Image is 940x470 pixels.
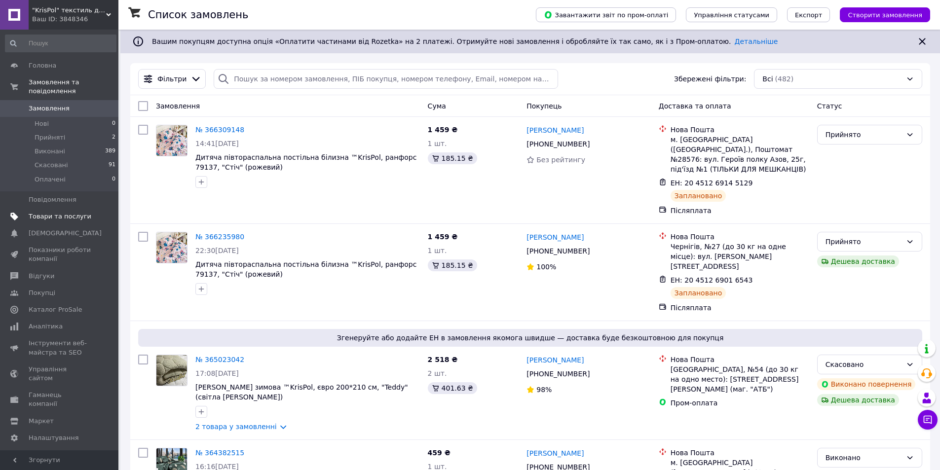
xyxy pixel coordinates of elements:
span: 389 [105,147,115,156]
span: Покупець [526,102,562,110]
span: 91 [109,161,115,170]
button: Чат з покупцем [918,410,938,430]
span: ЕН: 20 4512 6901 6543 [671,276,753,284]
span: Покупці [29,289,55,297]
div: Дешева доставка [817,394,899,406]
span: 22:30[DATE] [195,247,239,254]
span: Відгуки [29,272,54,281]
span: 1 459 ₴ [428,233,458,241]
span: 17:08[DATE] [195,369,239,377]
span: Показники роботи компанії [29,246,91,263]
img: Фото товару [156,125,187,156]
span: "KrisPol" текстиль для дому [32,6,106,15]
div: 185.15 ₴ [428,152,477,164]
a: Детальніше [735,37,778,45]
span: Налаштування [29,434,79,442]
a: Фото товару [156,125,188,156]
div: Нова Пошта [671,355,809,364]
span: Замовлення [156,102,200,110]
a: Дитяча півтораспальна постільна білизна ™KrisPol, ранфорс 79137, "Стіч" (рожевий) [195,153,416,171]
div: Дешева доставка [817,255,899,267]
div: Скасовано [826,359,902,370]
span: Без рейтингу [536,156,585,164]
a: Дитяча півтораспальна постільна білизна ™KrisPol, ранфорс 79137, "Стіч" (рожевий) [195,260,416,278]
div: 401.63 ₴ [428,382,477,394]
span: Статус [817,102,842,110]
span: Замовлення та повідомлення [29,78,118,96]
div: Чернігів, №27 (до 30 кг на одне місце): вул. [PERSON_NAME][STREET_ADDRESS] [671,242,809,271]
input: Пошук [5,35,116,52]
span: [DEMOGRAPHIC_DATA] [29,229,102,238]
span: Каталог ProSale [29,305,82,314]
a: Фото товару [156,355,188,386]
a: № 366235980 [195,233,244,241]
span: Створити замовлення [848,11,922,19]
span: Повідомлення [29,195,76,204]
div: Заплановано [671,287,726,299]
span: Прийняті [35,133,65,142]
span: 1 шт. [428,247,447,254]
a: [PERSON_NAME] зимова ™KrisPol, євро 200*210 см, "Teddy" (світла [PERSON_NAME]) [195,383,408,401]
a: [PERSON_NAME] [526,448,584,458]
div: Післяплата [671,303,809,313]
span: Головна [29,61,56,70]
span: Скасовані [35,161,68,170]
div: Пром-оплата [671,398,809,408]
div: Заплановано [671,190,726,202]
a: № 365023042 [195,356,244,363]
span: Товари та послуги [29,212,91,221]
div: [PHONE_NUMBER] [525,244,592,258]
div: Виконано повернення [817,378,916,390]
a: Створити замовлення [830,10,930,18]
span: Інструменти веб-майстра та SEO [29,339,91,357]
span: 98% [536,386,552,394]
span: 100% [536,263,556,271]
span: Доставка та оплата [659,102,731,110]
span: 2 518 ₴ [428,356,458,363]
span: 1 459 ₴ [428,126,458,134]
button: Експорт [787,7,830,22]
button: Завантажити звіт по пром-оплаті [536,7,676,22]
button: Управління статусами [686,7,777,22]
span: 0 [112,119,115,128]
span: (482) [775,75,794,83]
div: Нова Пошта [671,125,809,135]
a: [PERSON_NAME] [526,125,584,135]
span: Управління сайтом [29,365,91,383]
span: 1 шт. [428,140,447,147]
span: Маркет [29,417,54,426]
a: № 366309148 [195,126,244,134]
span: ЕН: 20 4512 6914 5129 [671,179,753,187]
span: 0 [112,175,115,184]
input: Пошук за номером замовлення, ПІБ покупця, номером телефону, Email, номером накладної [214,69,558,89]
div: Виконано [826,452,902,463]
div: [PHONE_NUMBER] [525,137,592,151]
span: Управління статусами [694,11,769,19]
div: Прийнято [826,236,902,247]
h1: Список замовлень [148,9,248,21]
a: Фото товару [156,232,188,263]
a: [PERSON_NAME] [526,355,584,365]
span: 2 шт. [428,369,447,377]
span: Виконані [35,147,65,156]
span: Оплачені [35,175,66,184]
span: Гаманець компанії [29,391,91,408]
div: [GEOGRAPHIC_DATA], №54 (до 30 кг на одно место): [STREET_ADDRESS][PERSON_NAME] (маг. "АТБ") [671,364,809,394]
span: 459 ₴ [428,449,451,457]
span: Експорт [795,11,823,19]
span: Замовлення [29,104,70,113]
span: Вашим покупцям доступна опція «Оплатити частинами від Rozetka» на 2 платежі. Отримуйте нові замов... [152,37,778,45]
div: м. [GEOGRAPHIC_DATA] ([GEOGRAPHIC_DATA].), Поштомат №28576: вул. Героїв полку Азов, 25г, під'їзд ... [671,135,809,174]
div: Післяплата [671,206,809,216]
span: 2 [112,133,115,142]
div: Нова Пошта [671,232,809,242]
span: Фільтри [157,74,187,84]
button: Створити замовлення [840,7,930,22]
div: 185.15 ₴ [428,259,477,271]
span: Аналітика [29,322,63,331]
span: Cума [428,102,446,110]
a: 2 товара у замовленні [195,423,277,431]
